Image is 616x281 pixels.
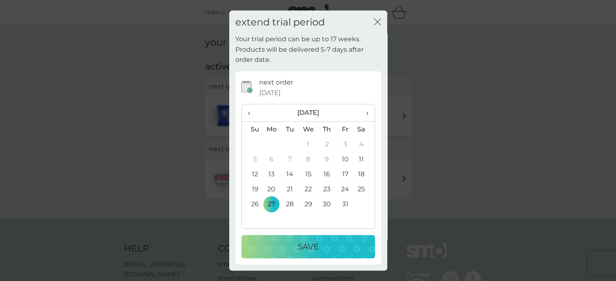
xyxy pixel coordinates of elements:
[299,182,318,196] td: 22
[299,137,318,152] td: 1
[354,152,374,167] td: 11
[318,122,336,137] th: Th
[318,196,336,211] td: 30
[262,104,354,122] th: [DATE]
[242,167,262,182] td: 12
[248,104,256,121] span: ‹
[262,122,281,137] th: Mo
[281,182,299,196] td: 21
[318,152,336,167] td: 9
[235,17,325,28] h2: extend trial period
[354,167,374,182] td: 18
[281,196,299,211] td: 28
[281,122,299,137] th: Tu
[299,167,318,182] td: 15
[242,152,262,167] td: 5
[242,182,262,196] td: 19
[336,137,354,152] td: 3
[298,240,319,253] p: Save
[281,152,299,167] td: 7
[336,122,354,137] th: Fr
[242,196,262,211] td: 26
[336,182,354,196] td: 24
[318,137,336,152] td: 2
[262,196,281,211] td: 27
[242,122,262,137] th: Su
[299,122,318,137] th: We
[281,167,299,182] td: 14
[299,196,318,211] td: 29
[259,88,281,98] span: [DATE]
[241,235,375,258] button: Save
[318,167,336,182] td: 16
[354,137,374,152] td: 4
[336,167,354,182] td: 17
[318,182,336,196] td: 23
[262,182,281,196] td: 20
[354,122,374,137] th: Sa
[336,152,354,167] td: 10
[299,152,318,167] td: 8
[262,167,281,182] td: 13
[374,18,381,27] button: close
[259,77,293,88] p: next order
[336,196,354,211] td: 31
[360,104,368,121] span: ›
[354,182,374,196] td: 25
[262,152,281,167] td: 6
[235,34,381,65] p: Your trial period can be up to 17 weeks. Products will be delivered 5-7 days after order date.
